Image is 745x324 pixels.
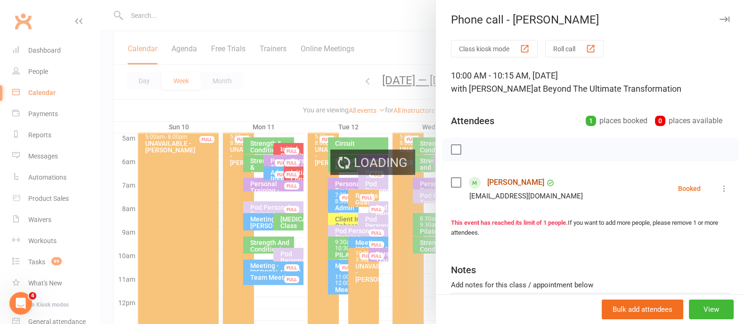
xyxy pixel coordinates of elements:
[469,190,583,202] div: [EMAIL_ADDRESS][DOMAIN_NAME]
[436,13,745,26] div: Phone call - [PERSON_NAME]
[487,175,544,190] a: [PERSON_NAME]
[29,292,36,300] span: 4
[655,114,722,127] div: places available
[586,116,596,126] div: 1
[451,279,730,291] div: Add notes for this class / appointment below
[451,263,476,277] div: Notes
[533,84,681,94] span: at Beyond The Ultimate Transformation
[451,84,533,94] span: with [PERSON_NAME]
[655,116,665,126] div: 0
[451,218,730,238] div: If you want to add more people, please remove 1 or more attendees.
[586,114,647,127] div: places booked
[689,300,734,319] button: View
[545,40,604,57] button: Roll call
[9,292,32,315] iframe: Intercom live chat
[602,300,683,319] button: Bulk add attendees
[451,219,568,226] strong: This event has reached its limit of 1 people.
[678,185,701,192] div: Booked
[451,114,494,127] div: Attendees
[451,40,538,57] button: Class kiosk mode
[451,69,730,95] div: 10:00 AM - 10:15 AM, [DATE]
